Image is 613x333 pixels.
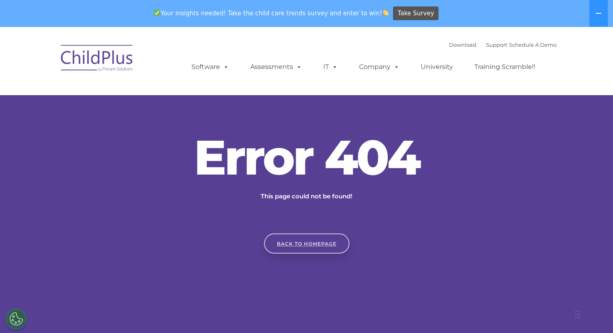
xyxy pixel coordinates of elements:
a: University [413,59,461,75]
button: Cookies Settings [6,309,26,329]
img: 👏 [382,10,389,16]
a: Training Scramble!! [466,59,543,75]
font: | [449,42,557,48]
h2: Error 404 [186,133,428,181]
img: ChildPlus by Procare Solutions [57,39,137,79]
p: This page could not be found! [222,191,391,201]
a: Back to homepage [264,233,349,254]
a: Take Survey [393,6,438,21]
a: Software [183,59,237,75]
a: Schedule A Demo [509,42,557,48]
a: Company [351,59,407,75]
iframe: Chat Widget [482,246,613,333]
span: Take Survey [398,6,434,21]
span: Your insights needed! Take the child care trends survey and enter to win! [151,5,392,21]
a: IT [315,59,346,75]
img: ✅ [154,10,160,16]
div: Drag [575,302,580,327]
a: Support [486,42,507,48]
a: Download [449,42,476,48]
a: Assessments [242,59,310,75]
